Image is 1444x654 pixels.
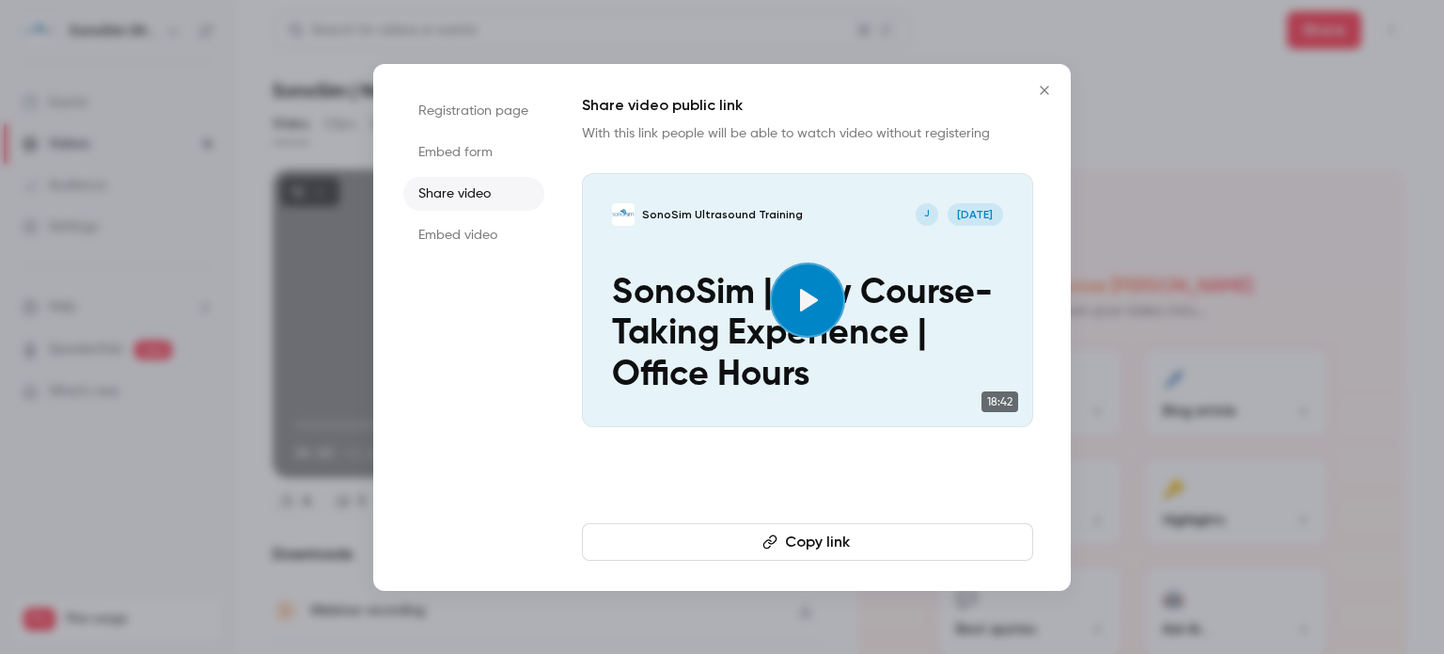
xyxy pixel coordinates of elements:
button: Copy link [582,523,1033,561]
p: With this link people will be able to watch video without registering [582,124,1033,143]
li: Embed video [403,218,544,252]
a: SonoSim | New Course-Taking Experience | Office HoursSonoSim Ultrasound TrainingJ[DATE]SonoSim | ... [582,173,1033,427]
li: Registration page [403,94,544,128]
span: 18:42 [981,391,1018,412]
li: Share video [403,177,544,211]
h1: Share video public link [582,94,1033,117]
li: Embed form [403,136,544,169]
button: Close [1026,72,1063,109]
